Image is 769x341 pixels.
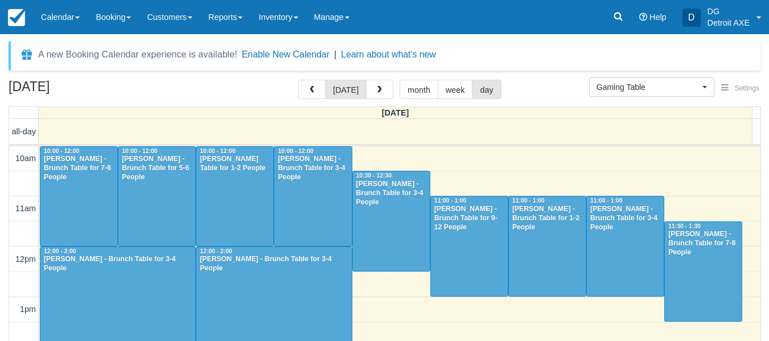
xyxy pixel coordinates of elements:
span: 12:00 - 2:00 [44,248,76,254]
span: Settings [735,84,759,92]
i: Help [639,13,647,21]
h2: [DATE] [9,80,153,101]
div: [PERSON_NAME] - Brunch Table for 7-8 People [668,230,739,257]
a: Learn about what's new [341,50,436,59]
div: [PERSON_NAME] - Brunch Table for 3-4 People [199,255,348,273]
button: week [438,80,473,99]
div: [PERSON_NAME] Table for 1-2 People [199,155,270,173]
div: [PERSON_NAME] - Brunch Table for 3-4 People [356,180,427,207]
span: 10:00 - 12:00 [122,148,157,154]
a: 10:00 - 12:00[PERSON_NAME] - Brunch Table for 7-8 People [40,146,118,246]
a: 11:00 - 1:00[PERSON_NAME] - Brunch Table for 3-4 People [586,196,664,297]
div: [PERSON_NAME] - Brunch Table for 3-4 People [43,255,192,273]
button: Settings [714,80,766,97]
span: Help [649,13,667,22]
span: [DATE] [382,108,409,117]
button: Gaming Table [589,77,714,97]
span: 11am [15,204,36,213]
span: 10am [15,154,36,163]
div: [PERSON_NAME] - Brunch Table for 7-8 People [43,155,114,182]
span: 11:30 - 1:30 [668,223,701,229]
a: 11:30 - 1:30[PERSON_NAME] - Brunch Table for 7-8 People [664,221,742,322]
span: Gaming Table [597,81,700,93]
p: Detroit AXE [708,17,750,28]
span: 10:00 - 12:00 [200,148,235,154]
button: month [400,80,438,99]
a: 10:00 - 12:00[PERSON_NAME] - Brunch Table for 5-6 People [118,146,196,246]
div: [PERSON_NAME] - Brunch Table for 3-4 People [590,205,661,232]
div: [PERSON_NAME] - Brunch Table for 1-2 People [512,205,583,232]
span: 11:00 - 1:00 [512,198,545,204]
span: 1pm [20,305,36,314]
button: day [472,80,501,99]
button: [DATE] [325,80,367,99]
button: Enable New Calendar [242,49,330,60]
div: [PERSON_NAME] - Brunch Table for 5-6 People [121,155,192,182]
div: A new Booking Calendar experience is available! [38,48,237,61]
div: [PERSON_NAME] - Brunch Table for 3-4 People [277,155,348,182]
span: 12pm [15,254,36,264]
span: 10:00 - 12:00 [278,148,313,154]
a: 11:00 - 1:00[PERSON_NAME] - Brunch Table for 1-2 People [508,196,586,297]
img: checkfront-main-nav-mini-logo.png [8,9,25,26]
span: 11:00 - 1:00 [434,198,467,204]
p: DG [708,6,750,17]
span: | [334,50,336,59]
span: 12:00 - 2:00 [200,248,232,254]
a: 10:00 - 12:00[PERSON_NAME] - Brunch Table for 3-4 People [274,146,352,246]
span: 11:00 - 1:00 [590,198,623,204]
span: 10:00 - 12:00 [44,148,79,154]
a: 10:00 - 12:00[PERSON_NAME] Table for 1-2 People [196,146,274,246]
a: 10:30 - 12:30[PERSON_NAME] - Brunch Table for 3-4 People [352,171,430,272]
a: 11:00 - 1:00[PERSON_NAME] - Brunch Table for 9-12 People [430,196,508,297]
div: D [682,9,701,27]
span: 10:30 - 12:30 [356,172,392,179]
div: [PERSON_NAME] - Brunch Table for 9-12 People [434,205,505,232]
span: all-day [12,127,36,136]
